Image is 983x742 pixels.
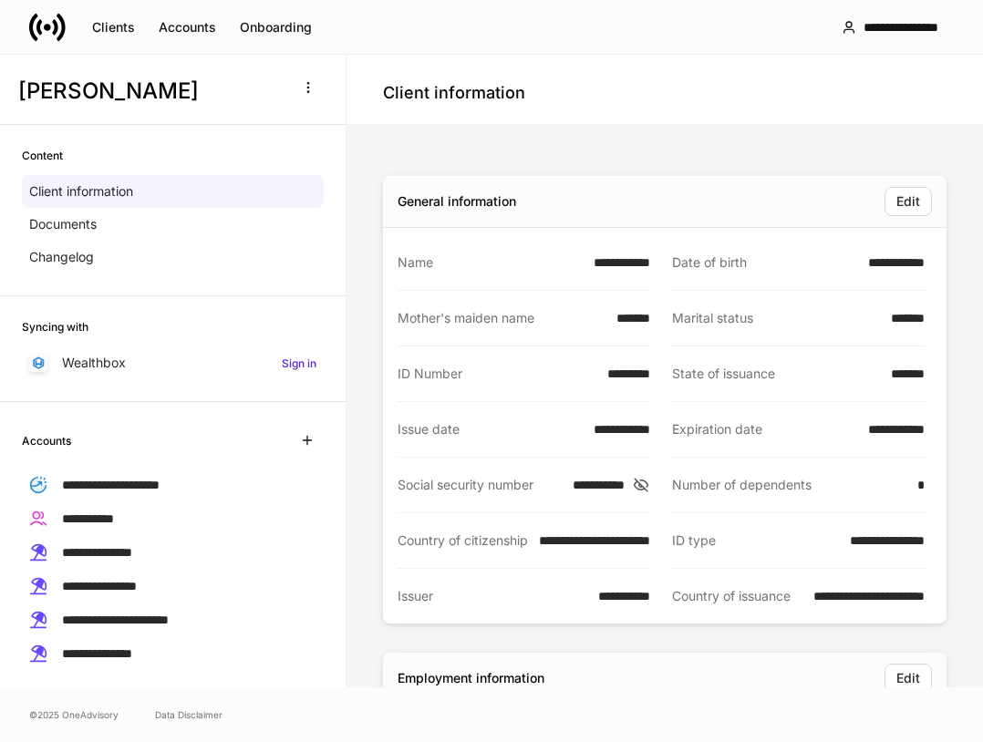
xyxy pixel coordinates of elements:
div: Expiration date [672,420,857,438]
h6: Content [22,147,63,164]
a: Documents [22,208,324,241]
p: Changelog [29,248,94,266]
h6: Sign in [282,355,316,372]
div: General information [398,192,516,211]
a: Client information [22,175,324,208]
div: State of issuance [672,365,880,383]
p: Client information [29,182,133,201]
h6: Syncing with [22,318,88,335]
div: Edit [896,195,920,208]
span: © 2025 OneAdvisory [29,707,119,722]
div: Issue date [398,420,583,438]
div: Edit [896,672,920,685]
p: Wealthbox [62,354,126,372]
button: Edit [885,664,932,693]
div: Number of dependents [672,476,906,494]
a: Data Disclaimer [155,707,222,722]
div: Accounts [159,21,216,34]
h6: Accounts [22,432,71,449]
button: Accounts [147,13,228,42]
div: Mother's maiden name [398,309,605,327]
button: Clients [80,13,147,42]
a: WealthboxSign in [22,346,324,379]
button: Onboarding [228,13,324,42]
div: Social security number [398,476,562,494]
h3: [PERSON_NAME] [18,77,282,106]
div: Date of birth [672,253,857,272]
div: Employment information [398,669,544,687]
button: Edit [885,187,932,216]
p: Documents [29,215,97,233]
a: Changelog [22,241,324,273]
div: Issuer [398,587,587,605]
div: ID Number [398,365,596,383]
h4: Client information [383,82,525,104]
div: Onboarding [240,21,312,34]
div: Country of citizenship [398,531,528,550]
div: Marital status [672,309,880,327]
div: Clients [92,21,135,34]
div: ID type [672,531,839,550]
div: Country of issuance [672,587,802,605]
div: Name [398,253,583,272]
